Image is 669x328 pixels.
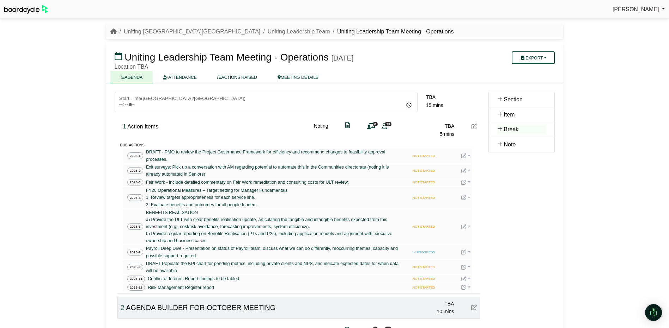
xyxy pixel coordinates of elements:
[145,149,403,163] a: DRAFT - PMO to review the Project Governance Framework for efficiency and recommend changes to fe...
[110,27,454,36] nav: breadcrumb
[613,6,659,12] span: [PERSON_NAME]
[613,5,665,14] a: [PERSON_NAME]
[127,124,158,130] span: Action Items
[145,209,403,245] a: BENEFITS REALISATION a) Provide the ULT with clear benefits realisation update, articulating the ...
[145,164,403,178] a: Exit surveys: Pick up a conversation with AM regarding potential to automate this in the Communit...
[440,131,454,137] span: 5 mins
[504,141,516,147] span: Note
[146,275,241,282] a: Conflict of Interest Report findings to be tabled
[410,250,437,256] span: IN PROGRESS
[121,304,124,311] span: Click to fine tune number
[512,51,554,64] button: Export
[410,195,437,201] span: NOT STARTED
[153,71,207,83] a: ATTENDANCE
[127,194,143,201] span: 2025-4
[145,179,350,186] a: Fair Work - include detailed commentary on Fair Work remediation and consulting costs for ULT rev...
[115,64,148,70] span: Location TBA
[124,52,328,63] span: Uniting Leadership Team Meeting - Operations
[385,122,391,126] span: 13
[410,168,437,174] span: NOT STARTED
[267,71,329,83] a: MEETING DETAILS
[645,304,662,321] div: Open Intercom Messenger
[124,29,260,34] a: Uniting [GEOGRAPHIC_DATA][GEOGRAPHIC_DATA]
[504,126,519,132] span: Break
[332,54,354,62] div: [DATE]
[314,122,328,138] div: Noting
[120,141,480,149] div: due actions
[145,187,289,208] a: FY26 Operational Measures – Target setting for Manager Fundamentals 1. Review targets appropriate...
[127,179,143,186] span: 2025-3
[127,223,143,230] span: 2025-5
[146,284,215,291] a: Risk Management Register report
[504,112,515,118] span: Item
[410,265,437,270] span: NOT STARTED
[426,93,480,101] div: TBA
[410,276,437,282] span: NOT STARTED
[207,71,267,83] a: ACTIONS RAISED
[330,27,454,36] li: Uniting Leadership Team Meeting - Operations
[126,304,275,311] span: AGENDA BUILDER FOR OCTOBER MEETING
[145,260,403,274] a: DRAFT Populate the KPI chart for pending metrics, including private clients and NPS, and indicate...
[145,245,403,259] a: Payroll Deep Dive - Presentation on status of Payroll team; discuss what we can do differently, r...
[405,300,454,308] div: TBA
[437,309,454,314] span: 10 mins
[410,153,437,159] span: NOT STARTED
[405,122,455,130] div: TBA
[123,124,126,130] span: Click to fine tune number
[127,249,143,256] span: 2025-7
[268,29,330,34] a: Uniting Leadership Team
[410,180,437,185] span: NOT STARTED
[127,264,143,271] span: 2025-9
[127,167,143,174] span: 2025-2
[110,71,153,83] a: AGENDA
[4,5,48,14] img: BoardcycleBlackGreen-aaafeed430059cb809a45853b8cf6d952af9d84e6e89e1f1685b34bfd5cb7d64.svg
[127,276,145,282] span: 2025-11
[410,224,437,230] span: NOT STARTED
[426,102,443,108] span: 15 mins
[410,285,437,291] span: NOT STARTED
[127,152,143,159] span: 2025-1
[127,284,145,291] span: 2025-12
[373,122,378,126] span: 0
[504,96,523,102] span: Section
